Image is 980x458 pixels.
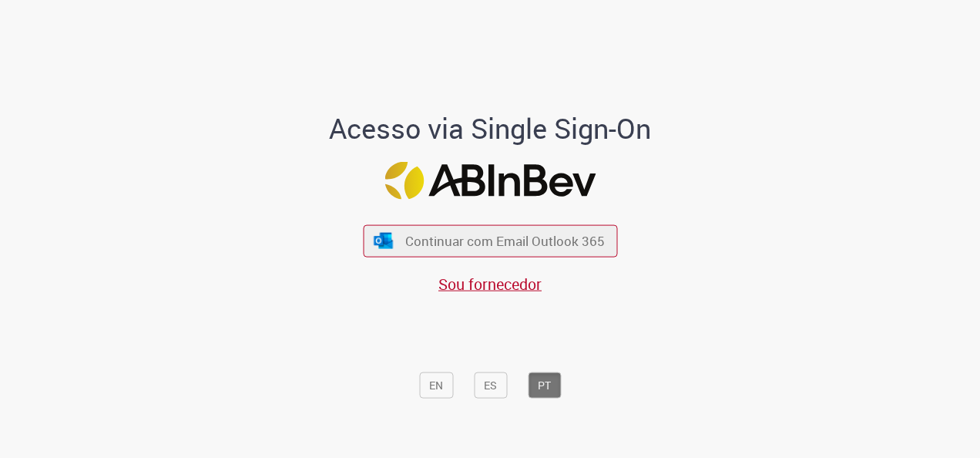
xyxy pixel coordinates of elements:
[405,232,605,250] span: Continuar com Email Outlook 365
[438,273,542,294] a: Sou fornecedor
[363,225,617,257] button: ícone Azure/Microsoft 360 Continuar com Email Outlook 365
[419,372,453,398] button: EN
[474,372,507,398] button: ES
[373,232,394,248] img: ícone Azure/Microsoft 360
[384,162,596,200] img: Logo ABInBev
[277,113,704,143] h1: Acesso via Single Sign-On
[528,372,561,398] button: PT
